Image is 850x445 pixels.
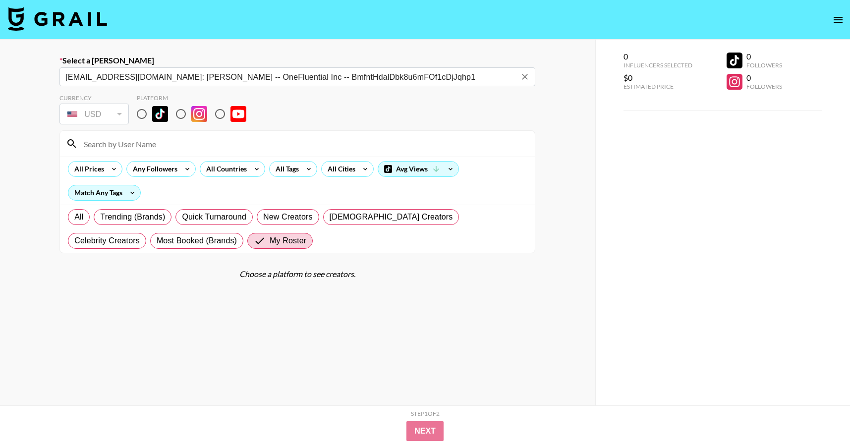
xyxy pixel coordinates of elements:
[330,211,453,223] span: [DEMOGRAPHIC_DATA] Creators
[68,162,106,176] div: All Prices
[230,106,246,122] img: YouTube
[59,94,129,102] div: Currency
[623,61,692,69] div: Influencers Selected
[59,56,535,65] label: Select a [PERSON_NAME]
[200,162,249,176] div: All Countries
[746,73,782,83] div: 0
[74,235,140,247] span: Celebrity Creators
[100,211,165,223] span: Trending (Brands)
[270,235,306,247] span: My Roster
[411,410,440,417] div: Step 1 of 2
[68,185,140,200] div: Match Any Tags
[828,10,848,30] button: open drawer
[182,211,246,223] span: Quick Turnaround
[152,106,168,122] img: TikTok
[127,162,179,176] div: Any Followers
[746,61,782,69] div: Followers
[8,7,107,31] img: Grail Talent
[59,102,129,126] div: Currency is locked to USD
[59,269,535,279] div: Choose a platform to see creators.
[746,52,782,61] div: 0
[378,162,458,176] div: Avg Views
[270,162,301,176] div: All Tags
[61,106,127,123] div: USD
[74,211,83,223] span: All
[137,94,254,102] div: Platform
[157,235,237,247] span: Most Booked (Brands)
[746,83,782,90] div: Followers
[518,70,532,84] button: Clear
[322,162,357,176] div: All Cities
[263,211,313,223] span: New Creators
[191,106,207,122] img: Instagram
[623,52,692,61] div: 0
[623,83,692,90] div: Estimated Price
[623,73,692,83] div: $0
[406,421,444,441] button: Next
[78,136,529,152] input: Search by User Name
